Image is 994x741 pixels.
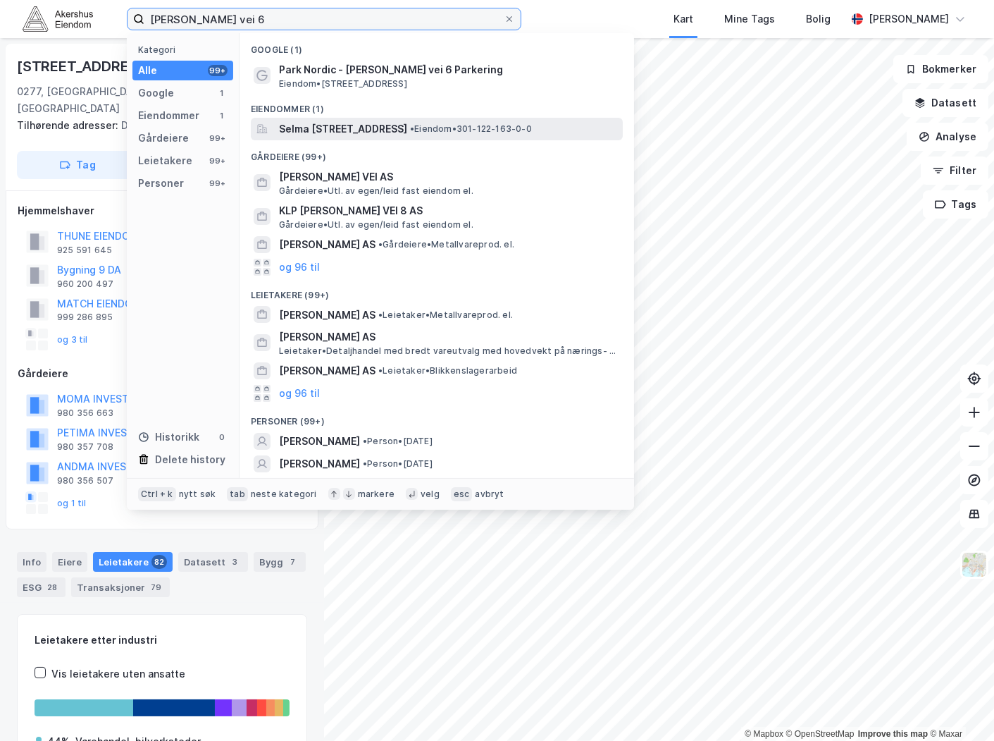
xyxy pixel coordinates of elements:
div: Alle [138,62,157,79]
div: 999 286 895 [57,312,113,323]
div: 99+ [208,133,228,144]
input: Søk på adresse, matrikkel, gårdeiere, leietakere eller personer [144,8,504,30]
div: 980 356 663 [57,408,113,419]
span: • [378,239,383,250]
div: Eiendommer (1) [240,92,634,118]
a: Mapbox [745,729,783,739]
span: • [378,310,383,320]
div: Mine Tags [724,11,775,27]
span: Gårdeiere • Utl. av egen/leid fast eiendom el. [279,219,473,231]
div: 1 [216,87,228,99]
span: [PERSON_NAME] AS [279,329,617,345]
div: Gårdeiere [18,365,306,382]
div: Hjemmelshaver [18,202,306,219]
div: avbryt [475,489,504,500]
span: KLP [PERSON_NAME] VEI 8 AS [279,202,617,219]
div: 0277, [GEOGRAPHIC_DATA], [GEOGRAPHIC_DATA] [17,83,200,117]
div: Eiendommer [138,107,199,124]
span: Person • [DATE] [363,458,433,470]
div: Kategori [138,44,233,55]
div: tab [227,487,248,501]
div: Transaksjoner [71,577,170,597]
button: Tags [923,190,988,219]
span: [PERSON_NAME] AS [279,236,375,253]
button: Tag [17,151,138,179]
div: 980 356 507 [57,475,113,486]
div: 960 200 497 [57,278,113,290]
button: Datasett [902,89,988,117]
div: Leietakere etter industri [35,632,290,649]
div: markere [358,489,395,500]
span: • [378,365,383,376]
div: [PERSON_NAME] [869,11,949,27]
div: Google [138,85,174,102]
button: Filter [921,157,988,185]
div: Leietakere [93,552,173,572]
div: 0 [216,431,228,443]
a: Improve this map [858,729,928,739]
div: Gårdeiere (99+) [240,140,634,166]
div: 99+ [208,65,228,76]
div: Info [17,552,46,572]
div: Kontrollprogram for chat [924,673,994,741]
div: Bygg [254,552,306,572]
a: OpenStreetMap [786,729,855,739]
div: Drammensveien 120 [17,117,296,134]
span: Leietaker • Detaljhandel med bredt vareutvalg med hovedvekt på nærings- og nytelsesmidler [279,345,620,357]
div: esc [451,487,473,501]
span: Eiendom • [STREET_ADDRESS] [279,78,407,90]
div: 99+ [208,178,228,189]
img: Z [961,551,988,578]
div: 99+ [208,155,228,166]
span: [PERSON_NAME] [279,433,360,450]
span: Tilhørende adresser: [17,119,121,131]
div: Datasett [178,552,248,572]
span: • [363,458,367,469]
div: Google (1) [240,33,634,59]
span: [PERSON_NAME] [279,455,360,472]
iframe: Chat Widget [924,673,994,741]
button: Bokmerker [893,55,988,83]
div: 79 [148,580,164,594]
div: ESG [17,577,66,597]
div: nytt søk [179,489,216,500]
div: Delete history [155,451,225,468]
div: [STREET_ADDRESS] [17,55,155,78]
div: 3 [228,555,242,569]
span: Leietaker • Blikkenslagerarbeid [378,365,517,376]
div: neste kategori [251,489,317,500]
div: Leietakere [138,152,192,169]
span: • [363,436,367,446]
span: Eiendom • 301-122-163-0-0 [410,123,532,135]
div: 28 [44,580,60,594]
div: Ctrl + k [138,487,176,501]
button: og 96 til [279,385,320,402]
div: Vis leietakere uten ansatte [51,666,185,682]
div: Leietakere (99+) [240,278,634,304]
div: Bolig [806,11,831,27]
span: Park Nordic - [PERSON_NAME] vei 6 Parkering [279,61,617,78]
div: Eiere [52,552,87,572]
div: Personer [138,175,184,192]
button: og 96 til [279,259,320,276]
div: Kart [673,11,693,27]
span: [PERSON_NAME] AS [279,307,375,324]
div: Gårdeiere [138,130,189,147]
span: Person • [DATE] [363,436,433,447]
span: [PERSON_NAME] VEI AS [279,169,617,185]
div: Historikk [138,429,199,446]
span: • [410,123,414,134]
div: 1 [216,110,228,121]
span: Gårdeiere • Utl. av egen/leid fast eiendom el. [279,185,473,197]
img: akershus-eiendom-logo.9091f326c980b4bce74ccdd9f866810c.svg [23,6,93,31]
span: Selma [STREET_ADDRESS] [279,121,407,137]
button: Analyse [907,123,988,151]
div: 925 591 645 [57,245,112,256]
div: 82 [151,555,167,569]
div: 7 [286,555,300,569]
div: Personer (99+) [240,405,634,430]
div: 980 357 708 [57,441,113,453]
div: velg [421,489,440,500]
span: [PERSON_NAME] AS [279,362,375,379]
span: Leietaker • Metallvareprod. el. [378,310,513,321]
